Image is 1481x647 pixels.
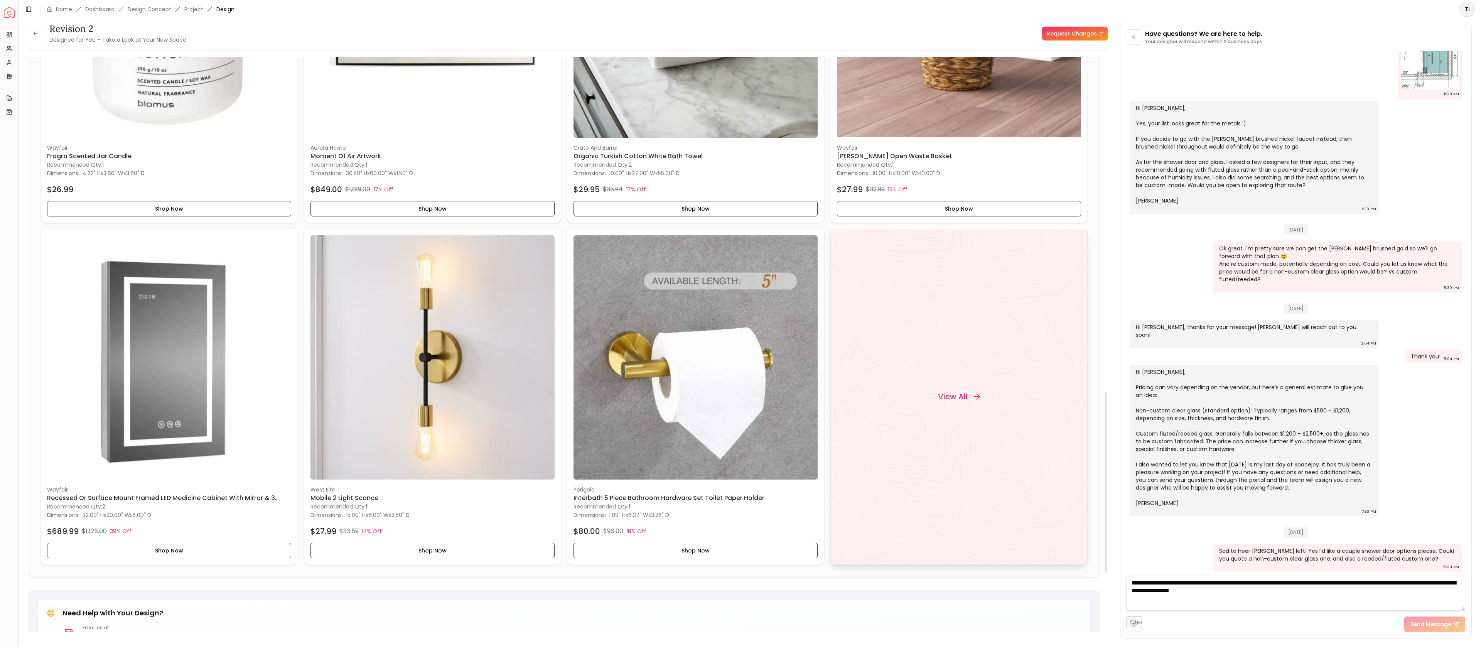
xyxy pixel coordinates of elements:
[47,201,291,216] button: Shop Now
[56,5,72,13] a: Home
[628,511,648,519] span: 6.37" W
[1361,340,1376,347] div: 2:04 PM
[837,201,1081,216] button: Shop Now
[938,391,967,402] h4: View All
[47,503,291,510] p: Recommended Qty: 2
[310,526,336,537] h4: $27.99
[49,23,186,35] h3: Revision 2
[83,511,104,519] span: 32.00" H
[346,511,410,519] p: x x
[339,527,359,536] p: $33.59
[567,229,824,565] div: Interbath 5 Piece Bathroom Hardware Set Toilet Paper Holder
[1219,245,1455,283] div: Ok great, I'm pretty sure we can get the [PERSON_NAME] brushed gold so we'll go forward with that...
[1042,27,1108,41] a: Request Changes
[373,185,393,193] p: 17% Off
[85,5,115,13] a: Dashboard
[895,169,917,177] span: 10.00" W
[83,511,151,519] p: x x
[574,184,600,194] h4: $29.95
[626,527,646,535] p: 18% Off
[574,168,606,177] p: Dimensions:
[83,625,172,631] p: Email us at
[1459,2,1475,17] button: TI
[310,144,555,151] p: Aurora Home
[83,631,172,640] a: [EMAIL_ADDRESS][DOMAIN_NAME]
[310,486,555,493] p: West Elm
[574,151,818,160] h6: Organic Turkish Cotton White Bath Towel
[574,235,818,480] img: Interbath 5 Piece Bathroom Hardware Set Toilet Paper Holder image
[632,169,655,177] span: 27.00" W
[574,201,818,216] button: Shop Now
[574,486,818,493] p: Perigold
[1136,323,1371,339] div: Hi [PERSON_NAME], thanks for your message! [PERSON_NAME] will reach out to you soon!
[106,511,130,519] span: 20.00" W
[49,36,186,44] small: Designed for You – Take a Look at Your New Space
[574,526,600,537] h4: $80.00
[574,543,818,558] button: Shop Now
[62,608,163,618] h5: Need Help with Your Design?
[837,151,1081,160] h6: [PERSON_NAME] Open Waste Basket
[1443,563,1459,571] div: 5:09 PM
[47,184,73,194] h4: $26.99
[574,160,818,168] p: Recommended Qty: 2
[346,169,367,177] span: 30.50" H
[396,169,413,177] span: 1.50" D
[346,511,366,519] span: 15.00" H
[310,543,555,558] button: Shop Now
[603,184,623,194] p: $35.94
[310,201,555,216] button: Shop Now
[310,184,342,194] h4: $849.00
[103,169,123,177] span: 3.60" W
[40,229,298,565] div: Recessed or Surface Mount Framed LED Medicine Cabinet with Mirror & 3 Adjustable Shelves
[1401,31,1459,89] img: Chat Image
[1219,547,1455,563] div: Sad to hear [PERSON_NAME] left! Yes I'd like a couple shower door options please. Could you quote...
[47,486,291,493] p: Wayfair
[837,184,863,194] h4: $27.99
[47,5,234,13] nav: breadcrumb
[47,144,291,151] p: Wayfair
[574,493,818,503] h6: Interbath 5 Piece Bathroom Hardware Set Toilet Paper Holder
[126,169,145,177] span: 3.60" D
[574,510,606,520] p: Dimensions:
[47,160,291,168] p: Recommended Qty: 1
[47,543,291,558] button: Shop Now
[1284,303,1308,314] span: [DATE]
[47,168,79,177] p: Dimensions:
[47,493,291,503] h6: Recessed or Surface Mount Framed LED Medicine Cabinet with Mirror & 3 Adjustable Shelves
[1362,508,1376,515] div: 7:33 PM
[1411,353,1441,360] div: Thank you!
[866,184,885,194] p: $32.99
[346,169,413,177] p: x x
[609,169,680,177] p: x x
[362,527,382,535] p: 17% Off
[47,526,79,537] h4: $689.99
[47,151,291,160] h6: Fragra Scented Jar Candle
[368,511,389,519] span: 6.00" W
[1284,224,1308,235] span: [DATE]
[345,184,370,194] p: $1,019.00
[609,169,629,177] span: 10.00" H
[310,493,555,503] h6: Mobile 2 Light Sconce
[830,229,1088,565] a: View All
[872,169,940,177] p: x x
[4,7,15,18] a: Spacejoy
[651,511,669,519] span: 3.26" D
[837,144,1081,151] p: Wayfair
[128,5,171,13] li: Design Concept
[658,169,680,177] span: 55.00" D
[110,527,132,535] p: 39% Off
[1444,90,1459,98] div: 11:29 AM
[310,503,555,510] p: Recommended Qty: 1
[574,144,818,151] p: Crate And Barrel
[310,510,343,520] p: Dimensions:
[391,511,410,519] span: 3.50" D
[304,229,561,565] div: Mobile 2 Light Sconce
[83,169,101,177] span: 4.32" H
[82,527,107,536] p: $1,125.00
[837,168,869,177] p: Dimensions:
[1136,368,1371,507] div: Hi [PERSON_NAME], Pricing can vary depending on the vendor, but here’s a general estimate to give...
[216,5,234,13] span: Design
[567,229,824,565] a: Interbath 5 Piece Bathroom Hardware Set Toilet Paper Holder imagePerigoldInterbath 5 Piece Bathro...
[1145,39,1263,45] p: Your designer will respond within 2 business days.
[1136,104,1371,204] div: Hi [PERSON_NAME], Yes, your list looks great for the metals :) If you decide to go with the [PERS...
